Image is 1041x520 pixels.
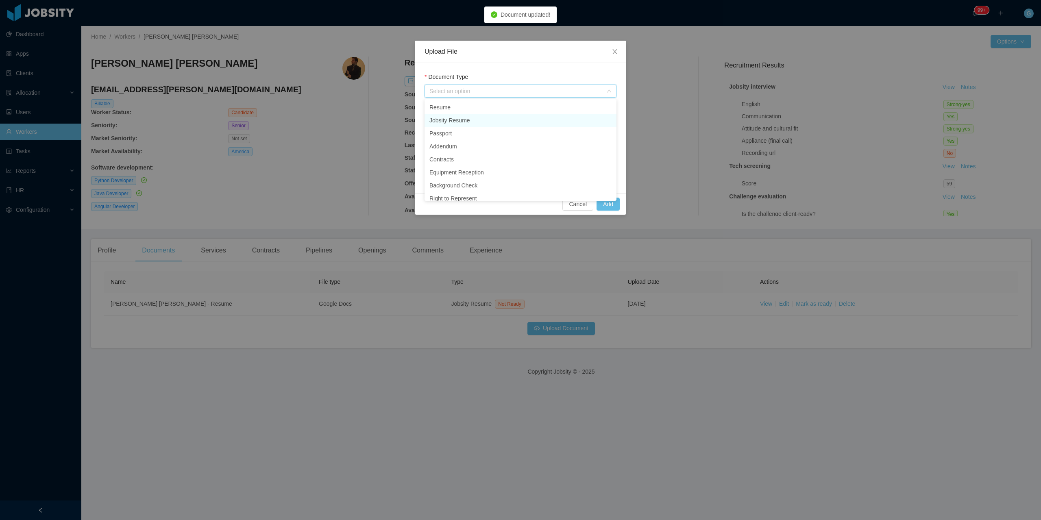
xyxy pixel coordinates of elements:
i: icon: check-circle [491,11,497,18]
i: icon: close [612,48,618,55]
label: Document Type [425,74,468,80]
button: Cancel [562,198,593,211]
li: Jobsity Resume [425,114,616,127]
li: Passport [425,127,616,140]
li: Equipment Reception [425,166,616,179]
li: Addendum [425,140,616,153]
li: Right to Represent [425,192,616,205]
div: Select an option [429,87,603,95]
li: Background Check [425,179,616,192]
div: Upload File [425,47,616,56]
li: Contracts [425,153,616,166]
span: Document updated! [501,11,550,18]
li: Resume [425,101,616,114]
button: Add [597,198,620,211]
button: Close [603,41,626,63]
i: icon: down [607,89,612,94]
